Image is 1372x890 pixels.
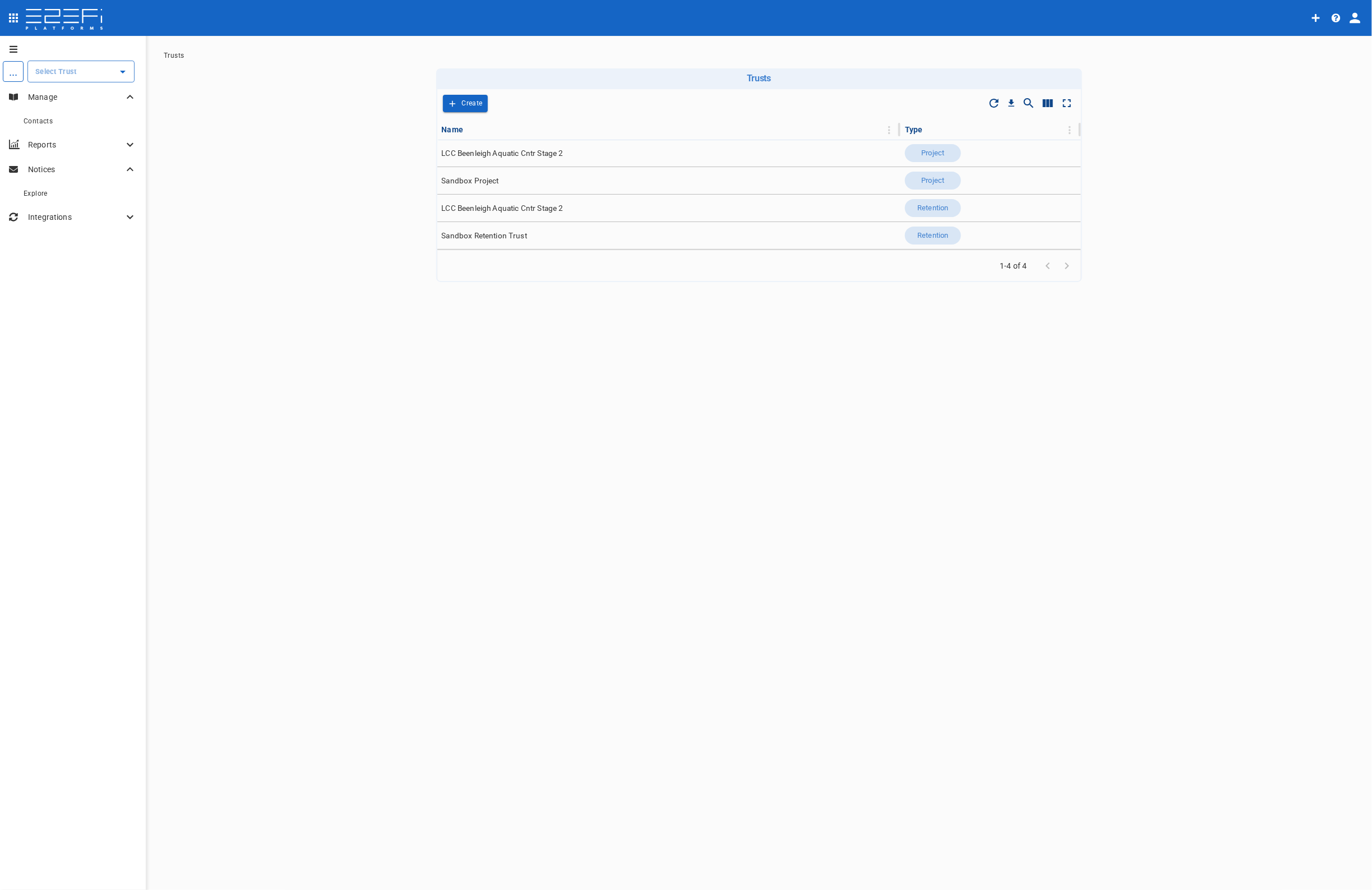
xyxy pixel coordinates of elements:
[33,66,113,77] input: Select Trust
[442,148,563,159] span: LCC Beenleigh Aquatic Cntr Stage 2
[911,203,955,214] span: Retention
[3,61,24,82] div: ...
[915,148,951,159] span: Project
[1038,260,1057,271] span: Go to previous page
[915,176,951,186] span: Project
[443,95,488,112] button: Create
[28,139,123,150] p: Reports
[115,64,131,80] button: Open
[1061,121,1079,139] button: Column Actions
[28,91,123,103] p: Manage
[1019,94,1038,113] button: Show/Hide search
[28,164,123,175] p: Notices
[1004,95,1019,111] button: Download CSV
[441,73,1078,84] h6: Trusts
[985,94,1004,113] span: Refresh Data
[164,52,184,59] a: Trusts
[442,203,563,214] span: LCC Beenleigh Aquatic Cntr Stage 2
[462,97,483,110] p: Create
[443,95,488,112] span: Add Trust
[164,52,1354,59] nav: breadcrumb
[442,176,499,186] span: Sandbox Project
[1038,94,1057,113] button: Show/Hide columns
[24,190,48,197] span: Explore
[442,230,527,241] span: Sandbox Retention Trust
[996,260,1032,271] span: 1-4 of 4
[442,123,464,136] div: Name
[28,211,123,223] p: Integrations
[1057,260,1077,271] span: Go to next page
[880,121,898,139] button: Column Actions
[905,123,923,136] div: Type
[24,117,53,125] span: Contacts
[1057,94,1077,113] button: Toggle full screen
[911,230,955,241] span: Retention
